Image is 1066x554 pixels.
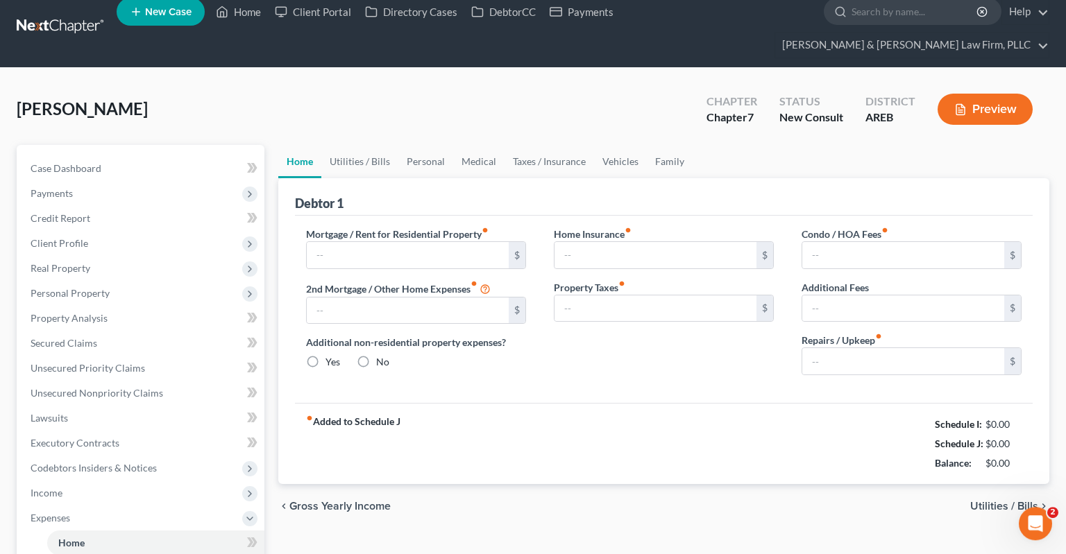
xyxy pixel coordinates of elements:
i: chevron_right [1038,501,1049,512]
label: Additional Fees [802,280,869,295]
label: Yes [325,355,340,369]
input: -- [802,348,1004,374]
button: Gif picker [44,447,55,458]
a: Taxes / Insurance [505,145,594,178]
div: Status [779,94,843,110]
div: $ [509,242,525,268]
span: [PERSON_NAME] [17,98,148,119]
span: Utilities / Bills [970,501,1038,512]
div: $0.00 [985,456,1022,470]
button: go back [9,6,35,32]
i: fiber_manual_record [471,280,477,287]
label: Mortgage / Rent for Residential Property [306,227,489,241]
div: Close [244,6,269,31]
input: -- [555,295,756,322]
a: Case Dashboard [19,156,264,181]
div: $ [756,295,773,322]
label: Condo / HOA Fees [802,227,888,241]
a: Utilities / Bills [321,145,398,178]
div: $ [1004,295,1021,322]
div: Chapter [707,94,757,110]
div: $ [756,242,773,268]
button: Upload attachment [66,447,77,458]
b: 🚨ATTN: [GEOGRAPHIC_DATA] of [US_STATE] [22,118,198,143]
button: Send a message… [238,442,260,465]
button: chevron_left Gross Yearly Income [278,501,391,512]
i: fiber_manual_record [881,227,888,234]
i: fiber_manual_record [875,333,882,340]
a: Credit Report [19,206,264,231]
span: Real Property [31,262,90,274]
i: chevron_left [278,501,289,512]
strong: Schedule J: [935,438,983,449]
div: Katie says… [11,109,266,285]
i: fiber_manual_record [306,415,313,422]
a: Executory Contracts [19,431,264,456]
div: $0.00 [985,417,1022,431]
button: Preview [938,94,1033,125]
iframe: Intercom live chat [1019,507,1052,540]
a: Personal [398,145,453,178]
label: No [376,355,389,369]
input: -- [802,242,1004,268]
span: Payments [31,187,73,199]
div: New Consult [779,110,843,125]
input: -- [307,242,509,268]
div: 🚨ATTN: [GEOGRAPHIC_DATA] of [US_STATE]The court has added a new Credit Counseling Field that we n... [11,109,228,254]
strong: Added to Schedule J [306,415,400,473]
a: Unsecured Nonpriority Claims [19,381,264,406]
span: Expenses [31,512,70,523]
span: Codebtors Insiders & Notices [31,462,157,474]
h1: [PERSON_NAME] [67,7,158,17]
span: 2 [1047,507,1058,518]
div: [PERSON_NAME] • 4h ago [22,257,131,266]
div: AREB [865,110,915,125]
div: $ [509,297,525,324]
img: Profile image for Katie [40,8,62,30]
label: Property Taxes [554,280,625,295]
div: $ [1004,242,1021,268]
a: Lawsuits [19,406,264,431]
a: Secured Claims [19,331,264,356]
p: Active 6h ago [67,17,129,31]
span: Executory Contracts [31,437,119,449]
strong: Balance: [935,457,972,469]
button: Emoji picker [22,448,33,459]
a: Vehicles [594,145,647,178]
span: Credit Report [31,212,90,224]
button: Home [217,6,244,32]
a: Family [647,145,693,178]
i: fiber_manual_record [618,280,625,287]
label: Additional non-residential property expenses? [306,335,526,349]
div: $ [1004,348,1021,374]
i: fiber_manual_record [482,227,489,234]
span: Case Dashboard [31,162,101,174]
span: 7 [747,110,754,123]
input: -- [555,242,756,268]
span: Secured Claims [31,337,97,349]
div: Chapter [707,110,757,125]
span: Unsecured Nonpriority Claims [31,387,163,399]
input: -- [307,297,509,324]
div: $0.00 [985,437,1022,451]
i: fiber_manual_record [625,227,632,234]
span: Home [58,537,85,548]
span: Lawsuits [31,412,68,424]
a: Unsecured Priority Claims [19,356,264,381]
strong: Schedule I: [935,418,982,430]
label: Repairs / Upkeep [802,333,882,347]
label: 2nd Mortgage / Other Home Expenses [306,280,491,297]
button: Start recording [88,447,99,458]
span: Income [31,487,62,499]
span: Unsecured Priority Claims [31,362,145,374]
div: Debtor 1 [295,195,344,211]
span: Gross Yearly Income [289,501,391,512]
a: [PERSON_NAME] & [PERSON_NAME] Law Firm, PLLC [775,33,1049,58]
span: Property Analysis [31,312,108,324]
div: District [865,94,915,110]
div: The court has added a new Credit Counseling Field that we need to update upon filing. Please remo... [22,151,217,246]
a: Property Analysis [19,306,264,331]
input: -- [802,295,1004,322]
label: Home Insurance [554,227,632,241]
a: Home [278,145,321,178]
